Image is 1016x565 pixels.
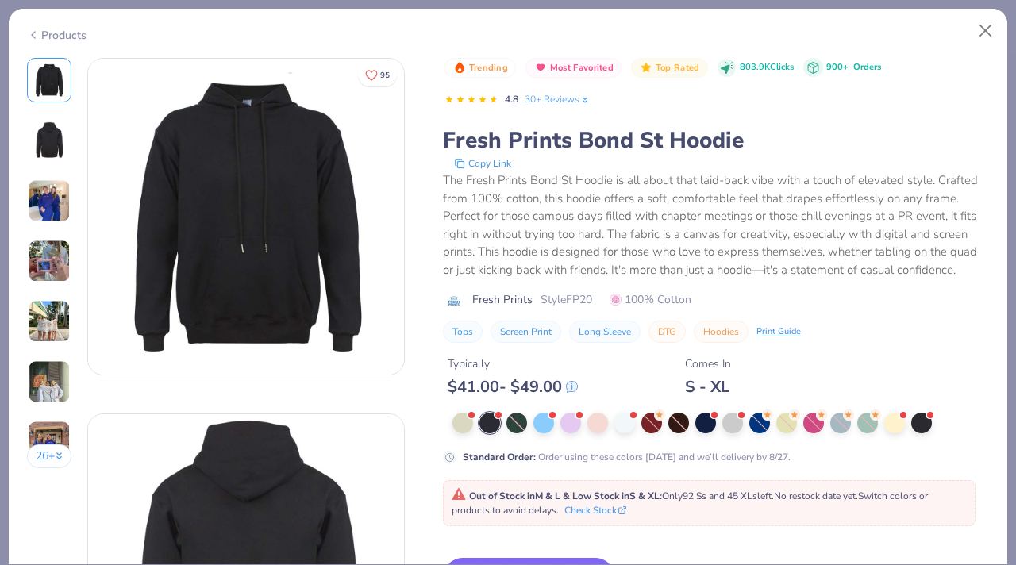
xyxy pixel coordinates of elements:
img: brand logo [443,294,464,307]
div: Products [27,27,87,44]
div: The Fresh Prints Bond St Hoodie is all about that laid-back vibe with a touch of elevated style. ... [443,171,989,279]
div: Print Guide [756,325,801,339]
div: 900+ [826,61,881,75]
button: DTG [648,321,686,343]
div: 4.8 Stars [444,87,498,113]
div: Order using these colors [DATE] and we’ll delivery by 8/27. [463,450,791,464]
img: User generated content [28,300,71,343]
img: Most Favorited sort [534,61,547,74]
div: Typically [448,356,578,372]
img: Front [88,59,404,375]
button: Long Sleeve [569,321,641,343]
div: Comes In [685,356,731,372]
button: 26+ [27,444,72,468]
button: Badge Button [525,58,622,79]
img: Front [30,61,68,99]
span: Top Rated [656,63,700,72]
button: Like [358,63,397,86]
span: Trending [469,63,508,72]
strong: Standard Order : [463,451,536,463]
span: Orders [853,61,881,73]
span: No restock date yet. [774,490,858,502]
img: Trending sort [453,61,466,74]
button: Check Stock [564,503,626,517]
button: copy to clipboard [449,156,516,171]
img: Back [30,121,68,160]
div: Fresh Prints Bond St Hoodie [443,125,989,156]
button: Hoodies [694,321,749,343]
strong: Out of Stock in M & L [469,490,563,502]
img: User generated content [28,360,71,403]
button: Badge Button [631,58,707,79]
div: S - XL [685,377,731,397]
span: 4.8 [505,93,518,106]
a: 30+ Reviews [525,92,591,106]
strong: & Low Stock in S & XL : [563,490,662,502]
img: User generated content [28,179,71,222]
img: User generated content [28,421,71,463]
button: Badge Button [444,58,516,79]
span: 803.9K Clicks [740,61,794,75]
span: Style FP20 [541,291,592,308]
span: Fresh Prints [472,291,533,308]
span: 95 [380,71,390,79]
span: Only 92 Ss and 45 XLs left. Switch colors or products to avoid delays. [452,490,928,517]
button: Tops [443,321,483,343]
span: 100% Cotton [610,291,691,308]
button: Screen Print [491,321,561,343]
span: Most Favorited [550,63,614,72]
button: Close [971,16,1001,46]
div: $ 41.00 - $ 49.00 [448,377,578,397]
img: Top Rated sort [640,61,652,74]
img: User generated content [28,240,71,282]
